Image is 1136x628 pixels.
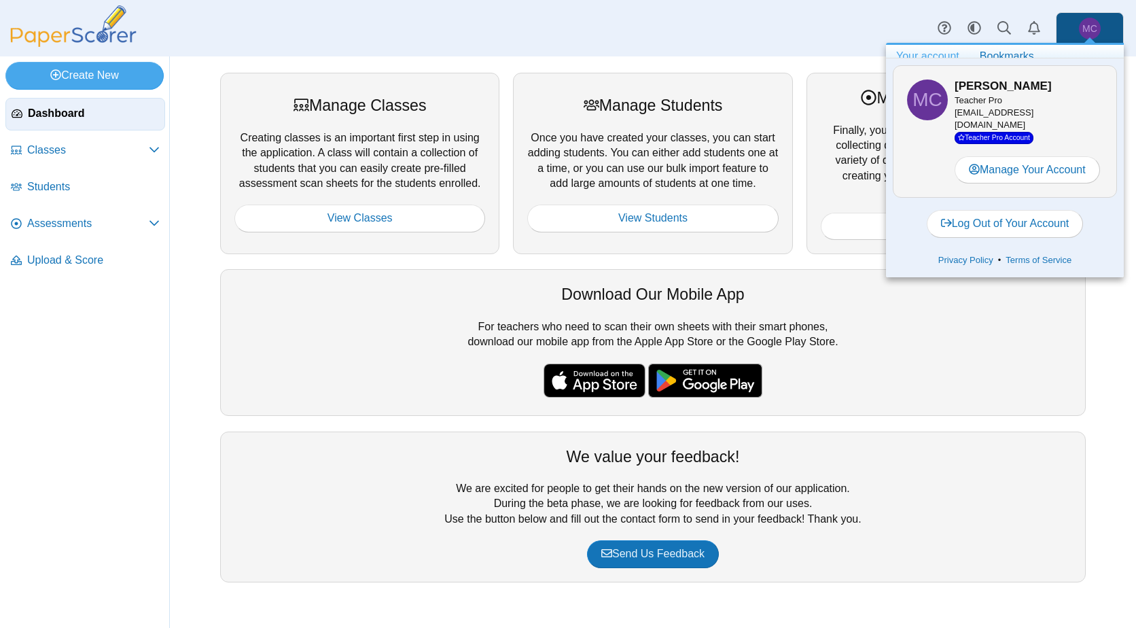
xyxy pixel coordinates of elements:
span: Michael Clark [1082,24,1097,33]
div: Download Our Mobile App [234,283,1071,305]
a: Privacy Policy [934,254,998,267]
span: Teacher Pro Account [955,132,1033,143]
span: Students [27,179,160,194]
a: Create New [5,62,164,89]
a: Michael Clark [1056,12,1124,45]
a: View Students [527,205,778,232]
span: Michael Clark [912,90,942,109]
a: PaperScorer [5,37,141,49]
div: We are excited for people to get their hands on the new version of our application. During the be... [220,432,1086,582]
a: View Assessments [821,213,1071,240]
a: Alerts [1019,14,1049,43]
span: Dashboard [28,106,159,121]
div: • [893,250,1117,271]
div: [EMAIL_ADDRESS][DOMAIN_NAME] [955,94,1103,144]
a: Your account [886,45,970,68]
div: Manage Classes [234,94,485,116]
span: Michael Clark [907,80,948,120]
div: Manage Students [527,94,778,116]
a: Assessments [5,208,165,241]
div: We value your feedback! [234,446,1071,468]
a: Manage Your Account [955,156,1100,184]
a: Send Us Feedback [587,540,719,568]
span: Teacher Pro [955,95,1002,105]
h3: [PERSON_NAME] [955,78,1103,94]
span: Upload & Score [27,253,160,268]
a: Classes [5,135,165,167]
a: Upload & Score [5,245,165,277]
img: apple-store-badge.svg [544,364,645,398]
div: Manage Assessments [821,87,1071,109]
span: Send Us Feedback [601,548,705,559]
a: Log Out of Your Account [927,210,1084,237]
span: Classes [27,143,149,158]
div: Once you have created your classes, you can start adding students. You can either add students on... [513,73,792,254]
a: Terms of Service [1001,254,1076,267]
div: For teachers who need to scan their own sheets with their smart phones, download our mobile app f... [220,269,1086,416]
a: Dashboard [5,98,165,130]
img: google-play-badge.png [648,364,762,398]
a: View Classes [234,205,485,232]
a: Bookmarks [970,45,1044,68]
span: Michael Clark [1079,18,1101,39]
img: PaperScorer [5,5,141,47]
div: Creating classes is an important first step in using the application. A class will contain a coll... [220,73,499,254]
span: Assessments [27,216,149,231]
a: Students [5,171,165,204]
div: Finally, you will want to create assessments for collecting data from your students. We have a va... [806,73,1086,254]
